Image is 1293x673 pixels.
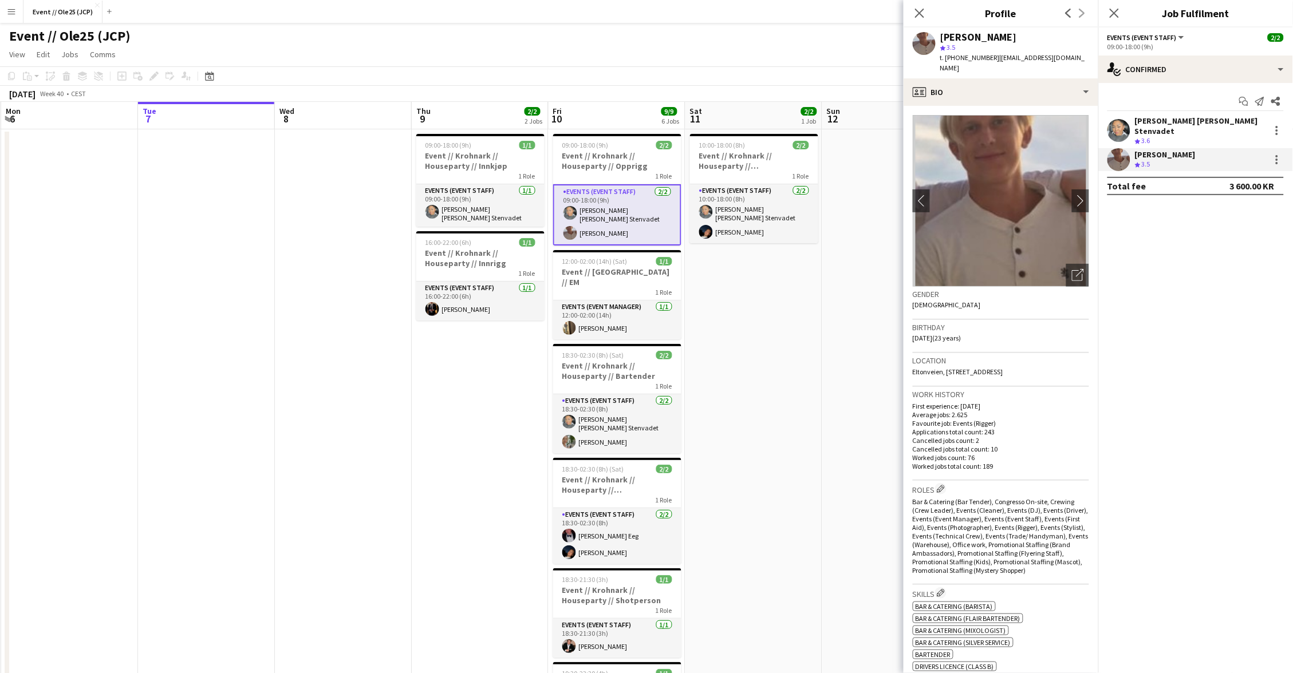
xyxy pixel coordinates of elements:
[519,172,535,180] span: 1 Role
[913,334,961,342] span: [DATE] (23 years)
[553,250,681,339] app-job-card: 12:00-02:00 (14h) (Sat)1/1Event // [GEOGRAPHIC_DATA] // EM1 RoleEvents (Event Manager)1/112:00-02...
[656,141,672,149] span: 2/2
[916,614,1020,623] span: Bar & Catering (Flair Bartender)
[1066,264,1089,287] div: Open photos pop-in
[415,112,431,125] span: 9
[141,112,156,125] span: 7
[913,410,1089,419] p: Average jobs: 2.625
[940,53,1000,62] span: t. [PHONE_NUMBER]
[916,638,1011,647] span: Bar & Catering (Silver service)
[6,106,21,116] span: Mon
[416,134,545,227] div: 09:00-18:00 (9h)1/1Event // Krohnark // Houseparty // Innkjøp1 RoleEvents (Event Staff)1/109:00-1...
[1107,33,1186,42] button: Events (Event Staff)
[525,117,543,125] div: 2 Jobs
[416,184,545,227] app-card-role: Events (Event Staff)1/109:00-18:00 (9h)[PERSON_NAME] [PERSON_NAME] Stenvadet
[1107,180,1146,192] div: Total fee
[553,474,681,495] h3: Event // Krohnark // Houseparty // [GEOGRAPHIC_DATA]
[913,402,1089,410] p: First experience: [DATE]
[690,134,818,243] div: 10:00-18:00 (8h)2/2Event // Krohnark // Houseparty // [GEOGRAPHIC_DATA]1 RoleEvents (Event Staff)...
[551,112,562,125] span: 10
[553,508,681,564] app-card-role: Events (Event Staff)2/218:30-02:30 (8h)[PERSON_NAME] Eeg[PERSON_NAME]
[553,300,681,339] app-card-role: Events (Event Manager)1/112:00-02:00 (14h)[PERSON_NAME]
[525,107,541,116] span: 2/2
[553,568,681,658] app-job-card: 18:30-21:30 (3h)1/1Event // Krohnark // Houseparty // Shotperson1 RoleEvents (Event Staff)1/118:3...
[913,367,1003,376] span: Eltonveien, [STREET_ADDRESS]
[661,107,677,116] span: 9/9
[562,257,628,266] span: 12:00-02:00 (14h) (Sat)
[913,289,1089,299] h3: Gender
[1135,116,1266,136] div: [PERSON_NAME] [PERSON_NAME] Stenvadet
[278,112,294,125] span: 8
[904,6,1098,21] h3: Profile
[793,172,809,180] span: 1 Role
[940,32,1017,42] div: [PERSON_NAME]
[562,141,609,149] span: 09:00-18:00 (9h)
[656,351,672,359] span: 2/2
[688,112,703,125] span: 11
[1107,33,1177,42] span: Events (Event Staff)
[913,462,1089,470] p: Worked jobs total count: 189
[553,151,681,171] h3: Event // Krohnark // Houseparty // Opprigg
[416,106,431,116] span: Thu
[1142,160,1150,168] span: 3.5
[913,587,1089,599] h3: Skills
[416,282,545,320] app-card-role: Events (Event Staff)1/116:00-22:00 (6h)[PERSON_NAME]
[553,267,681,287] h3: Event // [GEOGRAPHIC_DATA] // EM
[562,351,624,359] span: 18:30-02:30 (8h) (Sat)
[916,602,993,611] span: Bar & Catering (Barista)
[913,445,1089,453] p: Cancelled jobs total count: 10
[1135,149,1196,160] div: [PERSON_NAME]
[85,47,120,62] a: Comms
[71,89,86,98] div: CEST
[61,49,78,60] span: Jobs
[940,53,1085,72] span: | [EMAIL_ADDRESS][DOMAIN_NAME]
[553,106,562,116] span: Fri
[913,453,1089,462] p: Worked jobs count: 76
[90,49,116,60] span: Comms
[656,465,672,473] span: 2/2
[916,650,951,659] span: Bartender
[656,172,672,180] span: 1 Role
[913,419,1089,427] p: Favourite job: Events (Rigger)
[904,78,1098,106] div: Bio
[662,117,680,125] div: 6 Jobs
[9,27,131,45] h1: Event // Ole25 (JCP)
[656,288,672,296] span: 1 Role
[1098,56,1293,83] div: Confirmed
[37,49,50,60] span: Edit
[913,427,1089,436] p: Applications total count: 243
[913,436,1089,445] p: Cancelled jobs count: 2
[279,106,294,116] span: Wed
[1098,6,1293,21] h3: Job Fulfilment
[562,465,624,473] span: 18:30-02:30 (8h) (Sat)
[947,43,956,52] span: 3.5
[553,344,681,453] app-job-card: 18:30-02:30 (8h) (Sat)2/2Event // Krohnark // Houseparty // Bartender1 RoleEvents (Event Staff)2/...
[656,496,672,504] span: 1 Role
[690,184,818,243] app-card-role: Events (Event Staff)2/210:00-18:00 (8h)[PERSON_NAME] [PERSON_NAME] Stenvadet[PERSON_NAME]
[690,106,703,116] span: Sat
[699,141,746,149] span: 10:00-18:00 (8h)
[553,619,681,658] app-card-role: Events (Event Staff)1/118:30-21:30 (3h)[PERSON_NAME]
[519,238,535,247] span: 1/1
[553,184,681,246] app-card-role: Events (Event Staff)2/209:00-18:00 (9h)[PERSON_NAME] [PERSON_NAME] Stenvadet[PERSON_NAME]
[913,483,1089,495] h3: Roles
[913,300,981,309] span: [DEMOGRAPHIC_DATA]
[4,112,21,125] span: 6
[913,115,1089,287] img: Crew avatar or photo
[656,382,672,390] span: 1 Role
[1142,136,1150,145] span: 3.6
[656,606,672,615] span: 1 Role
[57,47,83,62] a: Jobs
[913,355,1089,366] h3: Location
[553,394,681,453] app-card-role: Events (Event Staff)2/218:30-02:30 (8h)[PERSON_NAME] [PERSON_NAME] Stenvadet[PERSON_NAME]
[690,151,818,171] h3: Event // Krohnark // Houseparty // [GEOGRAPHIC_DATA]
[416,231,545,320] app-job-card: 16:00-22:00 (6h)1/1Event // Krohnark // Houseparty // Innrigg1 RoleEvents (Event Staff)1/116:00-2...
[827,106,841,116] span: Sun
[553,134,681,246] div: 09:00-18:00 (9h)2/2Event // Krohnark // Houseparty // Opprigg1 RoleEvents (Event Staff)2/209:00-1...
[425,141,472,149] span: 09:00-18:00 (9h)
[562,575,609,584] span: 18:30-21:30 (3h)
